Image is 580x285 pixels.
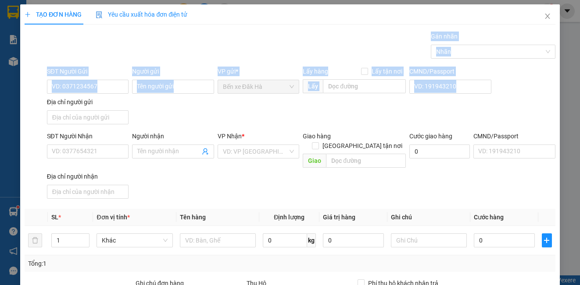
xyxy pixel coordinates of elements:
[274,214,304,221] span: Định lượng
[319,141,406,151] span: [GEOGRAPHIC_DATA] tận nơi
[303,133,331,140] span: Giao hàng
[96,11,187,18] span: Yêu cầu xuất hóa đơn điện tử
[473,131,555,141] div: CMND/Passport
[96,11,103,18] img: icon
[218,67,299,76] div: VP gửi
[368,67,406,76] span: Lấy tận nơi
[25,11,31,18] span: plus
[28,259,225,268] div: Tổng: 1
[542,237,551,244] span: plus
[47,172,129,181] div: Địa chỉ người nhận
[323,214,355,221] span: Giá trị hàng
[409,67,491,76] div: CMND/Passport
[47,97,129,107] div: Địa chỉ người gửi
[542,233,552,247] button: plus
[47,110,129,124] input: Địa chỉ của người gửi
[180,233,256,247] input: VD: Bàn, Ghế
[132,67,214,76] div: Người gửi
[25,11,82,18] span: TẠO ĐƠN HÀNG
[47,185,129,199] input: Địa chỉ của người nhận
[391,233,467,247] input: Ghi Chú
[51,214,58,221] span: SL
[544,13,551,20] span: close
[47,67,129,76] div: SĐT Người Gửi
[409,133,452,140] label: Cước giao hàng
[307,233,316,247] span: kg
[431,33,458,40] label: Gán nhãn
[323,233,384,247] input: 0
[47,131,129,141] div: SĐT Người Nhận
[132,131,214,141] div: Người nhận
[326,154,406,168] input: Dọc đường
[180,214,206,221] span: Tên hàng
[102,234,167,247] span: Khác
[97,214,129,221] span: Đơn vị tính
[535,4,560,29] button: Close
[409,144,470,158] input: Cước giao hàng
[474,214,504,221] span: Cước hàng
[323,79,406,93] input: Dọc đường
[303,68,328,75] span: Lấy hàng
[303,79,323,93] span: Lấy
[387,209,470,226] th: Ghi chú
[223,80,294,93] span: Bến xe Đăk Hà
[202,148,209,155] span: user-add
[303,154,326,168] span: Giao
[28,233,42,247] button: delete
[218,133,242,140] span: VP Nhận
